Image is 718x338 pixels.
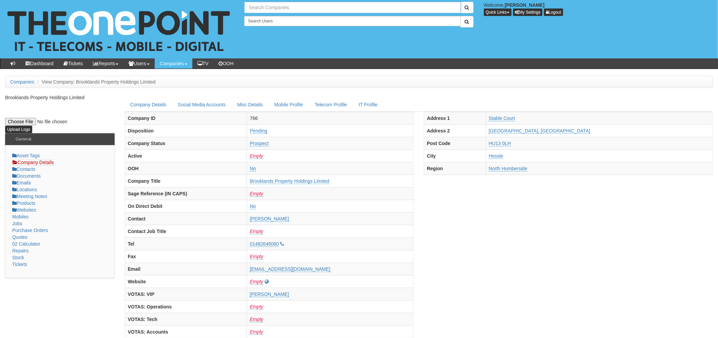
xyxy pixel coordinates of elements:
a: Tickets [12,262,27,267]
a: [GEOGRAPHIC_DATA], [GEOGRAPHIC_DATA] [489,128,590,134]
a: Company Details [12,159,54,165]
a: No [250,203,256,209]
a: No [250,166,256,172]
a: Stock [12,255,24,260]
a: Telecom Profile [309,97,353,112]
th: VOTAS: Operations [125,301,247,313]
a: 01482646060 [250,241,279,247]
th: Active [125,150,247,162]
th: On Direct Debit [125,200,247,213]
a: Purchase Orders [12,228,48,233]
th: Company ID [125,112,247,125]
input: Search Users [244,16,460,26]
th: Address 2 [424,125,486,137]
th: Disposition [125,125,247,137]
th: VOTAS: Tech [125,313,247,326]
a: [PERSON_NAME] [250,291,289,297]
a: Empty [250,254,263,260]
th: Contact Job Title [125,225,247,238]
b: [PERSON_NAME] [505,2,545,8]
a: Asset Tags [12,153,40,158]
a: Reports [88,58,124,69]
a: Empty [250,279,263,285]
a: Logout [544,8,563,16]
a: OOH [214,58,239,69]
a: Users [124,58,155,69]
th: Post Code [424,137,486,150]
a: TV [192,58,214,69]
a: Social Media Accounts [172,97,231,112]
a: Products [12,200,35,206]
a: Emails [12,180,31,185]
input: Upload Logo [5,126,32,133]
a: Jobs [12,221,22,226]
input: Search Companies [244,2,460,13]
a: Quotes [12,234,27,240]
th: Fax [125,250,247,263]
a: Mobile Profile [269,97,309,112]
a: Brooklands Property Holdings Limited [250,178,329,184]
li: View Company: Brooklands Property Holdings Limited [36,78,156,85]
h3: General [12,134,35,145]
a: Mobiles [12,214,29,219]
a: 02 Calculator [12,241,40,247]
div: Welcome, [479,2,718,16]
th: City [424,150,486,162]
th: Tel [125,238,247,250]
a: Meeting Notes [12,194,47,199]
a: Repairs [12,248,29,253]
th: Company Status [125,137,247,150]
button: Quick Links [484,8,512,16]
th: VOTAS: VIP [125,288,247,301]
th: Sage Reference (IN CAPS) [125,188,247,200]
a: Misc Details [232,97,268,112]
a: Tickets [59,58,88,69]
a: Empty [250,317,263,322]
th: Website [125,275,247,288]
a: Empty [250,229,263,234]
th: OOH [125,162,247,175]
a: North Humberside [489,166,528,172]
th: Address 1 [424,112,486,125]
a: [EMAIL_ADDRESS][DOMAIN_NAME] [250,266,330,272]
th: Contact [125,213,247,225]
a: Contacts [12,166,35,172]
a: Empty [250,191,263,197]
a: Websites [12,207,36,213]
a: Documents [12,173,41,179]
a: IT Profile [353,97,383,112]
a: My Settings [513,8,543,16]
a: HU13 0LH [489,141,511,146]
a: Locations [12,187,37,192]
a: Hessle [489,153,504,159]
a: Pending [250,128,267,134]
a: Company Details [125,97,172,112]
p: Brooklands Property Holdings Limited [5,94,115,101]
a: Dashboard [20,58,59,69]
a: Companies [155,58,192,69]
td: 766 [247,112,414,125]
th: Email [125,263,247,275]
a: Prospect [250,141,268,146]
a: Stable Court [489,115,515,121]
a: [PERSON_NAME] [250,216,289,222]
a: Empty [250,304,263,310]
a: Empty [250,153,263,159]
th: Region [424,162,486,175]
a: Companies [10,79,34,85]
th: Company Title [125,175,247,188]
a: Empty [250,329,263,335]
